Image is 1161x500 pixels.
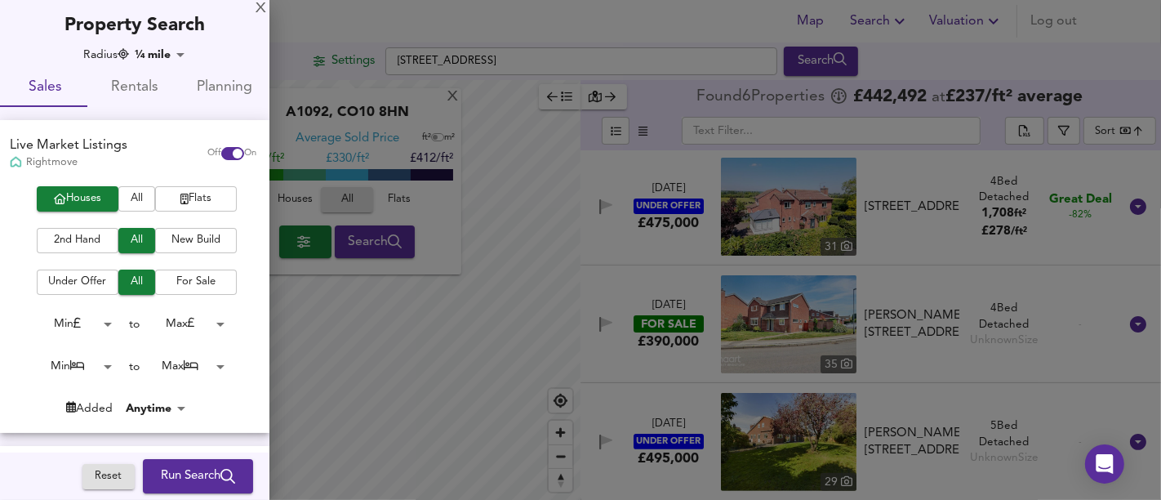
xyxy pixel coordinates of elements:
[91,467,127,486] span: Reset
[155,186,237,212] button: Flats
[130,47,190,63] div: ¼ mile
[10,155,127,170] div: Rightmove
[140,311,230,337] div: Max
[163,273,229,292] span: For Sale
[163,231,229,250] span: New Build
[127,231,147,250] span: All
[207,147,221,160] span: Off
[189,75,260,100] span: Planning
[118,270,155,295] button: All
[121,400,191,417] div: Anytime
[37,186,118,212] button: Houses
[161,466,235,487] span: Run Search
[10,136,127,155] div: Live Market Listings
[10,156,22,170] img: Rightmove
[1085,444,1124,484] div: Open Intercom Messenger
[28,354,118,379] div: Min
[256,3,266,15] div: X
[163,190,229,208] span: Flats
[130,359,140,375] div: to
[45,273,110,292] span: Under Offer
[83,47,129,63] div: Radius
[45,190,110,208] span: Houses
[130,316,140,333] div: to
[127,190,147,208] span: All
[155,228,237,253] button: New Build
[127,273,147,292] span: All
[45,231,110,250] span: 2nd Hand
[244,147,256,160] span: On
[143,459,253,493] button: Run Search
[37,228,118,253] button: 2nd Hand
[155,270,237,295] button: For Sale
[10,75,80,100] span: Sales
[140,354,230,379] div: Max
[82,464,135,489] button: Reset
[66,400,113,417] div: Added
[100,75,170,100] span: Rentals
[118,228,155,253] button: All
[28,311,118,337] div: Min
[37,270,118,295] button: Under Offer
[118,186,155,212] button: All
